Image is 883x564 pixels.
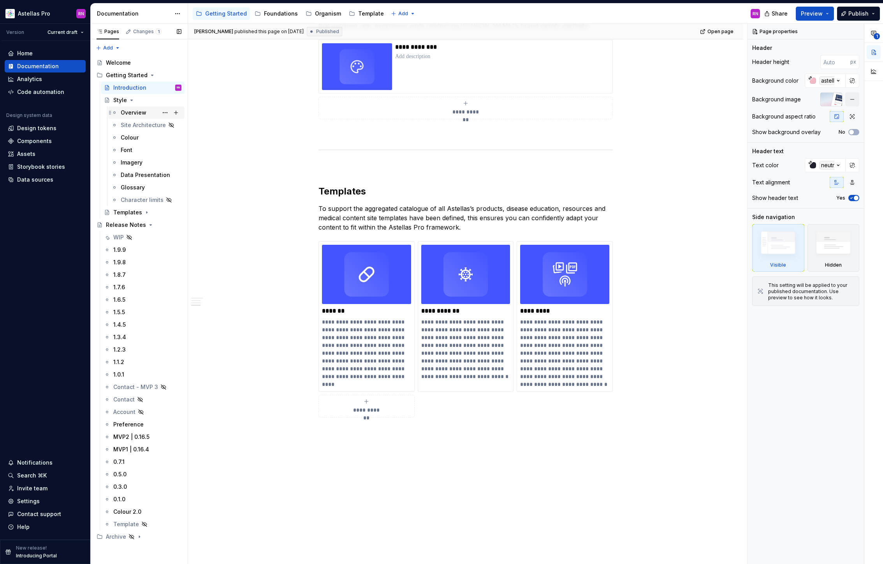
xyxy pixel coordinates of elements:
div: Archive [106,533,126,541]
div: Character limits [121,196,164,204]
div: Contact support [17,510,61,518]
a: Colour [108,131,185,144]
div: Template [358,10,384,18]
a: 1.4.5 [101,318,185,331]
a: 1.5.5 [101,306,185,318]
div: Code automation [17,88,64,96]
a: Account [101,406,185,418]
div: Data sources [17,176,53,184]
div: Archive [93,530,185,543]
div: 0.1.0 [113,495,125,503]
span: Published [316,28,339,35]
div: Show background overlay [752,128,821,136]
a: Preference [101,418,185,431]
a: Contact - MVP 3 [101,381,185,393]
a: 1.0.1 [101,368,185,381]
div: Getting Started [205,10,247,18]
div: MVP2 | 0.16.5 [113,433,150,441]
div: RN [753,11,758,17]
div: Settings [17,497,40,505]
span: Share [772,10,788,18]
span: Publish [848,10,869,18]
div: RN [177,84,180,92]
div: 1.1.2 [113,358,124,366]
div: Background aspect ratio [752,113,816,120]
p: Introducing Portal [16,553,57,559]
div: 1.9.8 [113,258,126,266]
a: Invite team [5,482,86,495]
a: Components [5,135,86,147]
a: Templates [101,206,185,219]
div: 1.7.6 [113,283,125,291]
div: Hidden [807,224,860,272]
a: Glossary [108,181,185,194]
div: Search ⌘K [17,472,47,479]
label: No [839,129,845,135]
div: Visible [752,224,804,272]
div: 1.8.7 [113,271,126,279]
a: 0.5.0 [101,468,185,481]
div: Header [752,44,772,52]
a: 1.3.4 [101,331,185,343]
a: Data Presentation [108,169,185,181]
button: Contact support [5,508,86,520]
button: astellasRed-100 [805,74,846,88]
div: Assets [17,150,35,158]
a: Assets [5,148,86,160]
a: 0.7.1 [101,456,185,468]
button: Notifications [5,456,86,469]
img: d4c07bfd-7706-4422-9092-390c3125e89f.png [322,245,411,304]
a: 1.7.6 [101,281,185,293]
div: MVP1 | 0.16.4 [113,446,149,453]
div: astellasRed-100 [819,76,864,85]
a: Code automation [5,86,86,98]
a: Template [346,7,387,20]
a: 1.6.5 [101,293,185,306]
h2: Templates [318,185,613,198]
div: 1.5.5 [113,308,125,316]
div: Template [113,520,139,528]
div: Style [113,96,127,104]
div: 1.2.3 [113,346,126,354]
div: Components [17,137,52,145]
a: 1.9.8 [101,256,185,269]
div: Changes [133,28,162,35]
input: Auto [820,55,850,69]
div: Hidden [825,262,842,268]
span: Preview [801,10,823,18]
img: 7b920c6e-cc6a-4c4b-be19-ff3bc9be4c2d.png [322,43,392,90]
a: Organism [303,7,344,20]
div: Text alignment [752,179,790,186]
div: Data Presentation [121,171,170,179]
div: RN [78,11,84,17]
div: Page tree [193,6,387,21]
div: WIP [113,233,124,241]
div: Organism [315,10,341,18]
a: MVP2 | 0.16.5 [101,431,185,443]
div: Background color [752,77,799,85]
a: Storybook stories [5,161,86,173]
button: Help [5,521,86,533]
div: Imagery [121,159,142,166]
div: Help [17,523,30,531]
div: Header height [752,58,789,66]
a: 0.1.0 [101,493,185,506]
div: Visible [770,262,786,268]
img: 850d7640-d5d0-45e9-97ec-607e373098f2.png [421,245,510,304]
div: Overview [121,109,146,117]
div: Documentation [17,62,59,70]
p: px [850,59,856,65]
div: Release Notes [106,221,146,229]
div: 1.4.5 [113,321,126,329]
a: Home [5,47,86,60]
div: 1.9.9 [113,246,126,254]
a: 1.9.9 [101,244,185,256]
button: Search ⌘K [5,469,86,482]
div: Design tokens [17,124,56,132]
div: Colour 2.0 [113,508,141,516]
div: Storybook stories [17,163,65,171]
div: Design system data [6,112,52,118]
button: Add [93,42,123,53]
button: Add [389,8,418,19]
a: Colour 2.0 [101,506,185,518]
